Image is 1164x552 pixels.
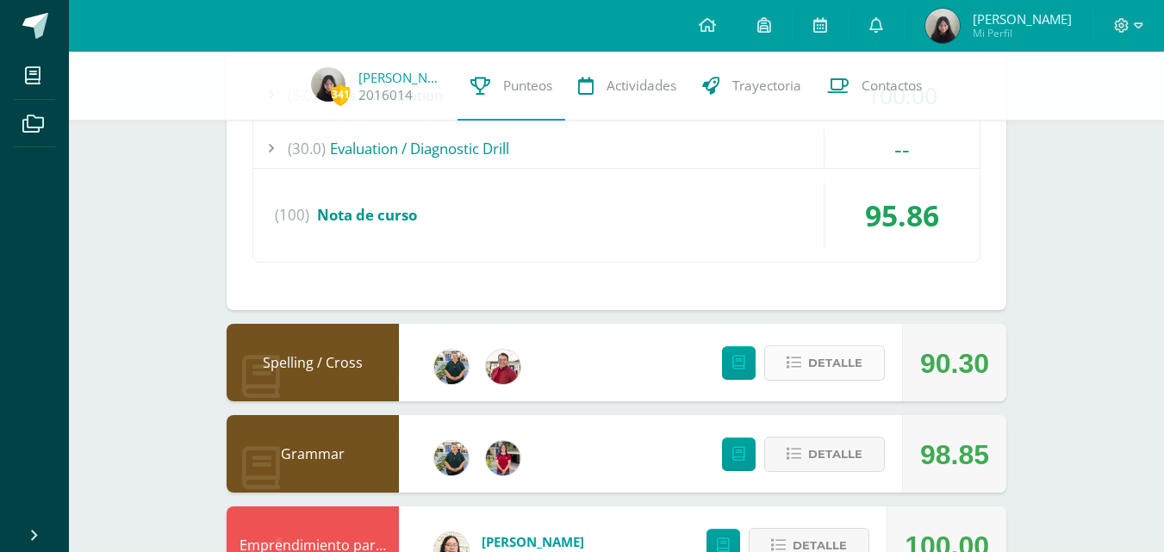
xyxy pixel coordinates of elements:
span: Mi Perfil [973,26,1072,40]
span: Detalle [808,347,862,379]
span: (30.0) [288,129,326,168]
div: 95.86 [825,183,980,248]
button: Detalle [764,345,885,381]
a: Punteos [458,52,565,121]
span: Contactos [862,77,922,95]
a: Trayectoria [689,52,814,121]
button: Detalle [764,437,885,472]
span: [PERSON_NAME] [973,10,1072,28]
span: (100) [275,183,309,248]
img: b98dcfdf1e9a445b6df2d552ad5736ea.png [311,67,345,102]
span: Nota de curso [317,205,417,225]
span: Actividades [607,77,676,95]
img: 4433c8ec4d0dcbe293dd19cfa8535420.png [486,350,520,384]
img: ea60e6a584bd98fae00485d881ebfd6b.png [486,441,520,475]
img: d3b263647c2d686994e508e2c9b90e59.png [434,441,469,475]
a: Actividades [565,52,689,121]
div: 98.85 [920,416,989,493]
a: 2016014 [358,86,413,104]
div: -- [825,129,980,168]
span: 341 [331,84,350,105]
span: Detalle [808,438,862,470]
span: Punteos [503,77,552,95]
a: [PERSON_NAME] [358,69,445,86]
img: d3b263647c2d686994e508e2c9b90e59.png [434,350,469,384]
img: b98dcfdf1e9a445b6df2d552ad5736ea.png [925,9,960,43]
div: Grammar [227,415,399,493]
div: 90.30 [920,325,989,402]
div: Spelling / Cross [227,324,399,401]
a: Contactos [814,52,935,121]
a: [PERSON_NAME] [482,533,584,550]
span: Trayectoria [732,77,801,95]
div: Evaluation / Diagnostic Drill [253,129,980,168]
